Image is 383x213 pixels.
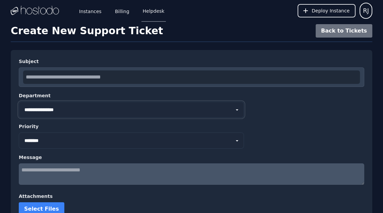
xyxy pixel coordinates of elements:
label: Priority [19,123,364,130]
label: Message [19,154,364,161]
h1: Create New Support Ticket [11,25,163,37]
button: User menu [360,3,372,19]
span: RJ [363,6,369,15]
button: Deploy Instance [298,4,356,17]
span: Deploy Instance [312,7,349,14]
label: Subject [19,58,364,65]
span: Select Files [24,206,59,212]
label: Attachments [19,193,364,200]
button: Back to Tickets [316,24,372,38]
img: Logo [11,6,59,16]
label: Department [19,92,364,99]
